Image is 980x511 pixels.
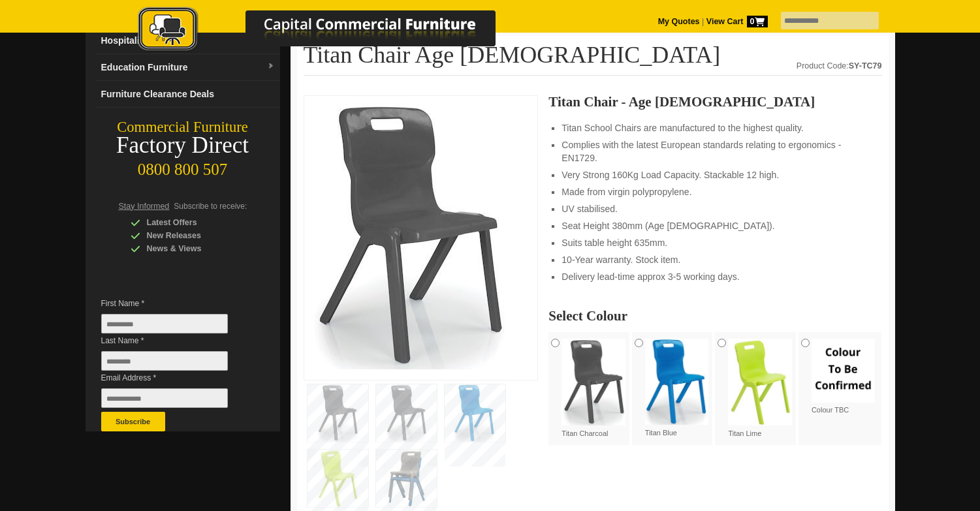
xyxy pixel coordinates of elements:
a: Capital Commercial Furniture Logo [102,7,559,58]
span: First Name * [101,297,247,310]
div: Factory Direct [86,136,280,155]
li: Delivery lead-time approx 3-5 working days. [561,270,868,283]
label: Titan Lime [728,339,792,439]
div: Product Code: [797,59,882,72]
img: Colour TBC [812,339,876,403]
div: News & Views [131,242,255,255]
div: New Releases [131,229,255,242]
input: Email Address * [101,388,228,408]
div: Commercial Furniture [86,118,280,136]
strong: SY-TC79 [849,61,882,70]
a: Hospitality Furnituredropdown [96,27,280,54]
div: 0800 800 507 [86,154,280,179]
li: Very Strong 160Kg Load Capacity. Stackable 12 high. [561,168,868,181]
a: Education Furnituredropdown [96,54,280,81]
li: Suits table height 635mm. [561,236,868,249]
a: My Quotes [658,17,700,26]
span: Email Address * [101,371,247,384]
h3: Titan Chair - Age [DEMOGRAPHIC_DATA] [548,95,881,108]
span: Stay Informed [119,202,170,211]
li: Complies with the latest European standards relating to ergonomics - EN1729. [561,138,868,164]
h2: Select Colour [548,309,881,322]
span: Subscribe to receive: [174,202,247,211]
li: UV stabilised. [561,202,868,215]
img: Titan Charcoal [561,339,625,426]
span: 0 [747,16,768,27]
strong: View Cart [706,17,768,26]
li: Seat Height 380mm (Age [DEMOGRAPHIC_DATA]). [561,219,868,232]
h1: Titan Chair Age [DEMOGRAPHIC_DATA] [304,42,882,76]
li: Made from virgin polypropylene. [561,185,868,198]
img: Titan Blue [645,339,709,425]
label: Titan Charcoal [561,339,625,439]
label: Colour TBC [812,339,876,415]
li: 10-Year warranty. Stock item. [561,253,868,266]
a: Furniture Clearance Deals [96,81,280,108]
img: Titan Lime [728,339,792,426]
li: Titan School Chairs are manufactured to the highest quality. [561,121,868,134]
input: Last Name * [101,351,228,371]
input: First Name * [101,314,228,333]
button: Subscribe [101,412,165,431]
label: Titan Blue [645,339,709,438]
img: dropdown [267,63,275,70]
span: Last Name * [101,334,247,347]
a: View Cart0 [704,17,767,26]
img: Capital Commercial Furniture Logo [102,7,559,54]
img: Titan Chair Age 7to9 [311,102,507,369]
div: Latest Offers [131,216,255,229]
